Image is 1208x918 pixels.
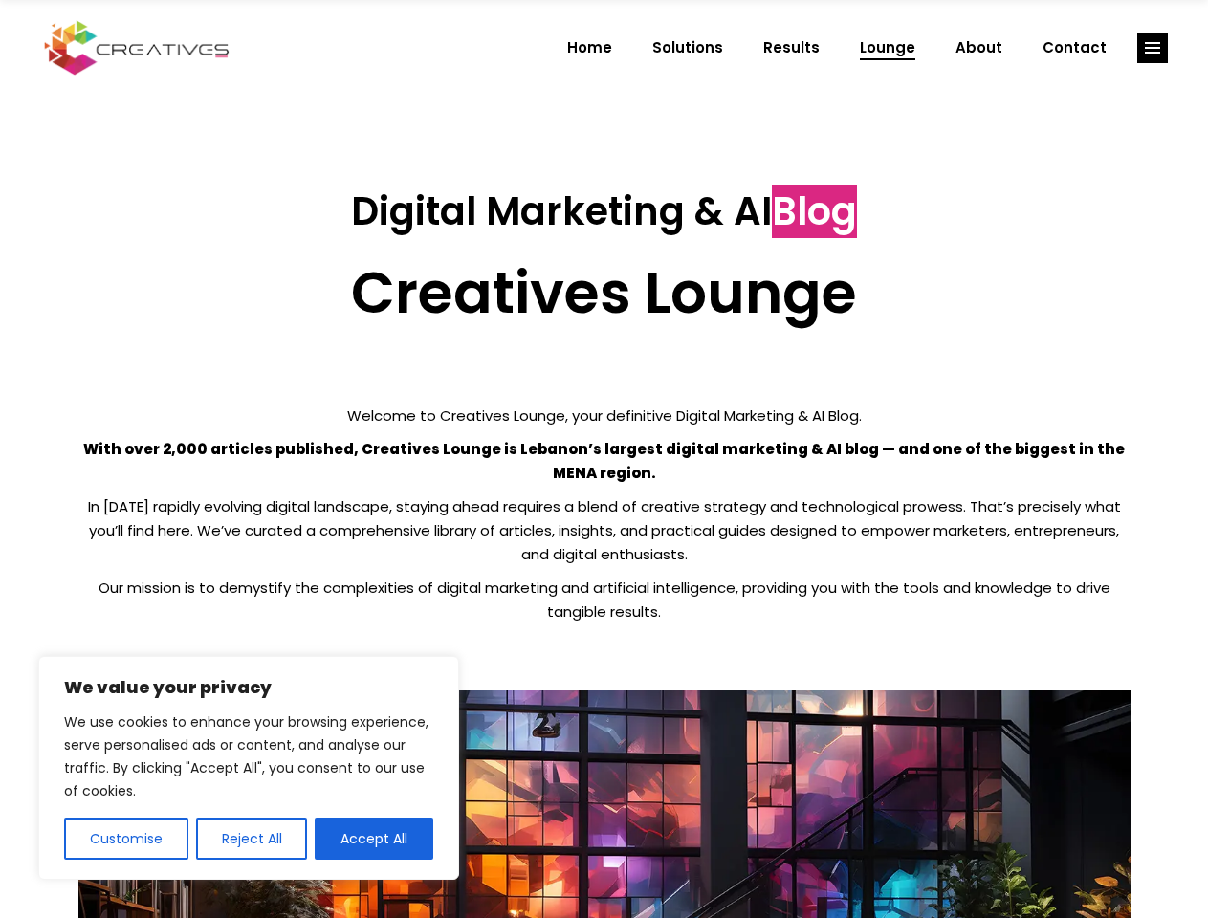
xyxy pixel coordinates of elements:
[1043,23,1107,73] span: Contact
[78,258,1131,327] h2: Creatives Lounge
[840,23,935,73] a: Lounge
[78,404,1131,427] p: Welcome to Creatives Lounge, your definitive Digital Marketing & AI Blog.
[38,656,459,880] div: We value your privacy
[567,23,612,73] span: Home
[1137,33,1168,63] a: link
[547,23,632,73] a: Home
[632,23,743,73] a: Solutions
[1022,23,1127,73] a: Contact
[78,188,1131,234] h3: Digital Marketing & AI
[64,818,188,860] button: Customise
[64,676,433,699] p: We value your privacy
[64,710,433,802] p: We use cookies to enhance your browsing experience, serve personalised ads or content, and analys...
[196,818,308,860] button: Reject All
[652,23,723,73] span: Solutions
[83,439,1125,483] strong: With over 2,000 articles published, Creatives Lounge is Lebanon’s largest digital marketing & AI ...
[743,23,840,73] a: Results
[860,23,915,73] span: Lounge
[763,23,820,73] span: Results
[772,185,857,238] span: Blog
[78,576,1131,623] p: Our mission is to demystify the complexities of digital marketing and artificial intelligence, pr...
[40,18,233,77] img: Creatives
[78,494,1131,566] p: In [DATE] rapidly evolving digital landscape, staying ahead requires a blend of creative strategy...
[315,818,433,860] button: Accept All
[935,23,1022,73] a: About
[955,23,1002,73] span: About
